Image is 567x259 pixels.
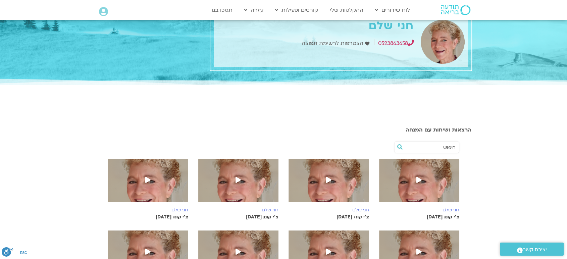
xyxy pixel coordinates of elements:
img: תודעה בריאה [441,5,470,15]
h6: חני שלם [198,207,279,213]
a: הצטרפות לרשימת תפוצה [302,39,371,48]
input: חיפוש [405,142,456,153]
span: יצירת קשר [523,245,547,254]
p: צ’י קונג [DATE] [379,214,460,220]
img: %D7%97%D7%A0%D7%99-%D7%A9%D7%9C%D7%9D.png [108,159,188,209]
span: הצטרפות לרשימת תפוצה [302,39,365,48]
a: קורסים ופעילות [272,4,321,16]
a: ההקלטות שלי [326,4,367,16]
a: חני שלם צ’י קונג [DATE] [108,159,188,220]
a: חני שלם צ’י קונג [DATE] [198,159,279,220]
h6: חני שלם [289,207,369,213]
a: 0523863658 [378,40,414,47]
p: צ’י קונג [DATE] [289,214,369,220]
a: לוח שידורים [372,4,413,16]
h6: חני שלם [379,207,460,213]
h6: חני שלם [108,207,188,213]
h3: הרצאות ושיחות עם המנחה [96,127,471,133]
a: תמכו בנו [208,4,236,16]
p: צ’י קונג [DATE] [108,214,188,220]
a: יצירת קשר [500,243,564,256]
p: צ’י קונג [DATE] [198,214,279,220]
a: חני שלם צ’י קונג [DATE] [289,159,369,220]
img: %D7%97%D7%A0%D7%99-%D7%A9%D7%9C%D7%9D.png [289,159,369,209]
img: %D7%97%D7%A0%D7%99-%D7%A9%D7%9C%D7%9D.png [379,159,460,209]
h1: חני שלם [217,20,414,32]
img: %D7%97%D7%A0%D7%99-%D7%A9%D7%9C%D7%9D.png [198,159,279,209]
a: עזרה [241,4,267,16]
a: חני שלם צ’י קונג [DATE] [379,159,460,220]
